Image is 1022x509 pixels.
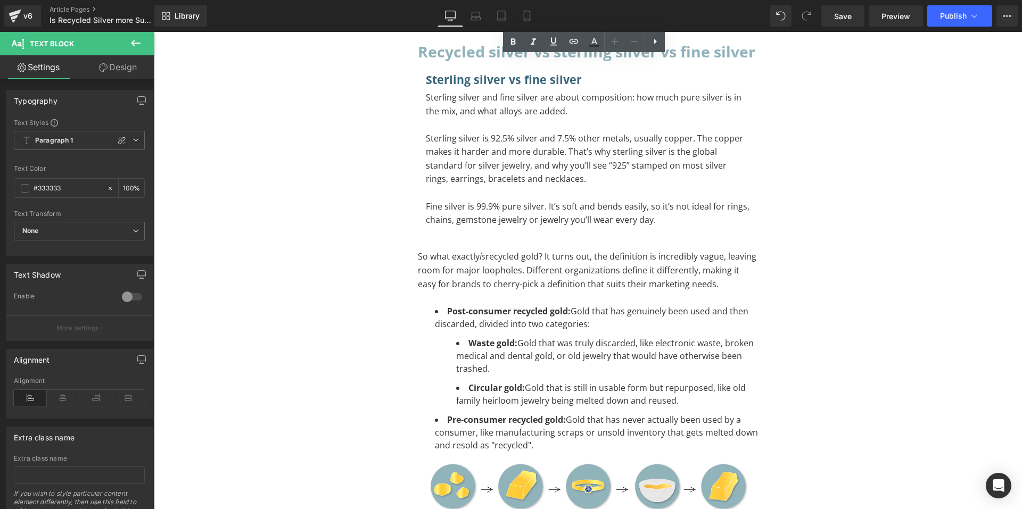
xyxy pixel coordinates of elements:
[315,350,371,362] strong: Circular gold:
[940,12,967,20] span: Publish
[272,41,597,55] div: To enrich screen reader interactions, please activate Accessibility in Grammarly extension settings
[272,59,597,209] div: To enrich screen reader interactions, please activate Accessibility in Grammarly extension settings
[293,382,412,394] strong: Pre-consumer recycled gold:
[326,219,332,230] i: is
[264,7,605,32] h2: Recycled silver vs sterling silver vs fine silver
[6,315,152,340] button: More settings
[14,165,145,172] div: Text Color
[302,349,605,375] li: Gold that is still in usable form but repurposed, like old family heirloom jewelry being melted d...
[264,218,605,259] p: So what exactly recycled gold? It turns out, the definition is incredibly vague, leaving room for...
[302,305,605,343] li: Gold that was truly discarded, like electronic waste, broken medical and dental gold, or old jewe...
[272,168,597,195] p: Fine silver is 99.9% pure silver. It’s soft and bends easily, so it’s not ideal for rings, chains...
[514,5,540,27] a: Mobile
[14,455,145,462] div: Extra class name
[14,118,145,127] div: Text Styles
[14,264,61,279] div: Text Shadow
[438,5,463,27] a: Desktop
[264,381,605,420] div: To enrich screen reader interactions, please activate Accessibility in Grammarly extension settings
[281,381,605,420] li: Gold that has never actually been used by a consumer, like manufacturing scraps or unsold invento...
[272,41,597,55] h3: Sterling silver vs fine silver
[264,218,605,272] div: To enrich screen reader interactions, please activate Accessibility in Grammarly extension settings
[35,136,73,145] b: Paragraph 1
[30,39,74,48] span: Text Block
[869,5,923,27] a: Preview
[272,60,588,85] span: Sterling silver and fine silver are about composition: how much pure silver is in the mix, and wh...
[996,5,1018,27] button: More
[463,5,489,27] a: Laptop
[272,100,597,154] p: Sterling silver is 92.5% silver and 7.5% other metals, usually copper. The copper makes it harder...
[281,273,605,298] li: Gold that has genuinely been used and then discarded, divided into two categories:
[14,292,111,303] div: Enable
[21,9,35,23] div: v6
[796,5,817,27] button: Redo
[14,377,145,385] div: Alignment
[927,5,992,27] button: Publish
[770,5,792,27] button: Undo
[154,5,207,27] a: New Library
[14,90,57,105] div: Typography
[264,273,605,298] div: To enrich screen reader interactions, please activate Accessibility in Grammarly extension settings
[315,305,364,317] strong: Waste gold:
[79,55,156,79] a: Design
[881,11,910,22] span: Preview
[50,16,152,24] span: Is Recycled Silver more Sustainable than New Sterling Silver
[293,273,417,285] strong: Post-consumer recycled gold:
[14,349,50,364] div: Alignment
[4,5,41,27] a: v6
[34,182,102,194] input: Color
[119,179,144,197] div: %
[489,5,514,27] a: Tablet
[986,473,1011,498] div: Open Intercom Messenger
[14,427,75,442] div: Extra class name
[22,227,39,235] b: None
[50,5,172,14] a: Article Pages
[834,11,852,22] span: Save
[56,323,99,333] p: More settings
[175,11,200,21] span: Library
[264,7,605,32] div: To enrich screen reader interactions, please activate Accessibility in Grammarly extension settings
[264,305,605,375] div: To enrich screen reader interactions, please activate Accessibility in Grammarly extension settings
[14,210,145,218] div: Text Transform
